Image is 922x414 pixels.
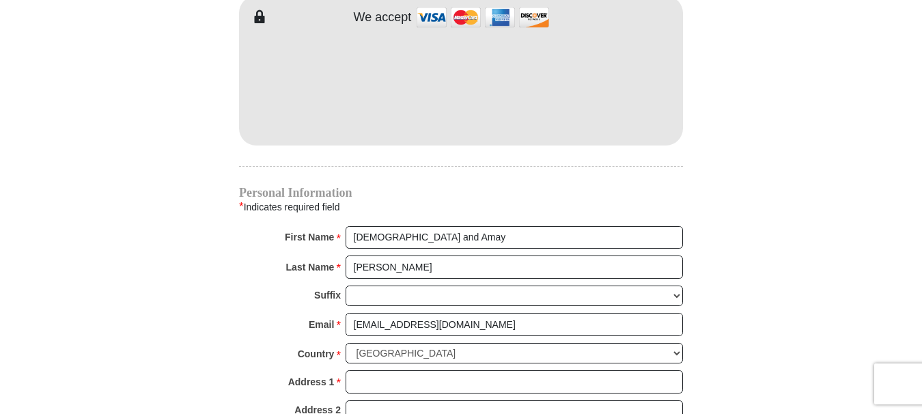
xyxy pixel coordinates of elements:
strong: Address 1 [288,372,335,391]
div: Indicates required field [239,198,683,216]
strong: Suffix [314,286,341,305]
strong: Country [298,344,335,363]
h4: Personal Information [239,187,683,198]
strong: Email [309,315,334,334]
strong: First Name [285,227,334,247]
img: credit cards accepted [415,3,551,32]
strong: Last Name [286,258,335,277]
h4: We accept [354,10,412,25]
